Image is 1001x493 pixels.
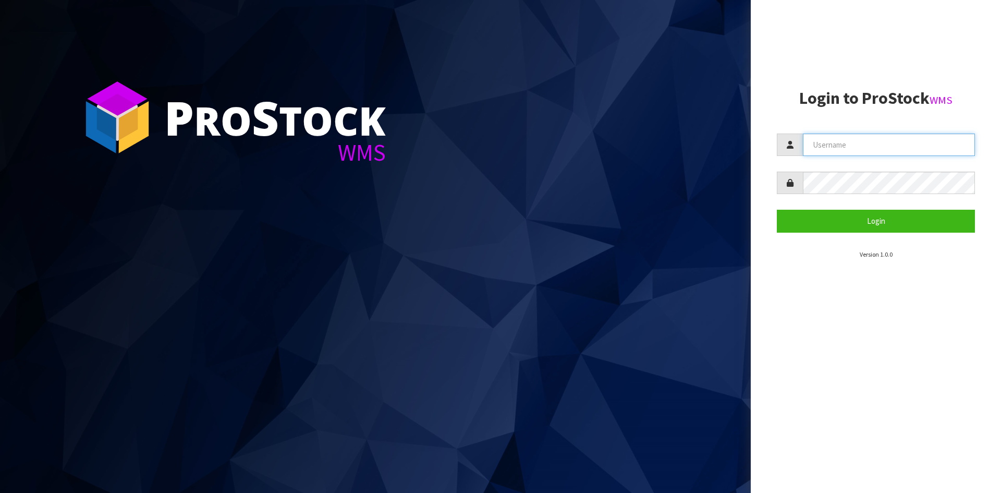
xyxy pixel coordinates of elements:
h2: Login to ProStock [777,89,975,107]
button: Login [777,210,975,232]
div: ro tock [164,94,386,141]
small: WMS [930,93,953,107]
span: P [164,86,194,149]
div: WMS [164,141,386,164]
small: Version 1.0.0 [860,250,893,258]
span: S [252,86,279,149]
img: ProStock Cube [78,78,156,157]
input: Username [803,134,975,156]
